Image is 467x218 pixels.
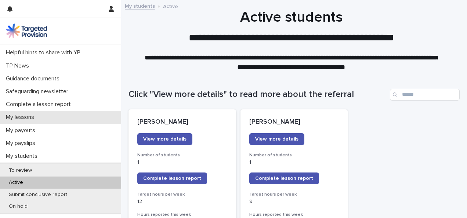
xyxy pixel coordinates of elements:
[125,1,155,10] a: My students
[249,212,339,218] h3: Hours reported this week
[3,167,38,174] p: To review
[249,199,339,205] p: 9
[3,153,43,160] p: My students
[137,199,227,205] p: 12
[137,159,227,166] p: 1
[249,172,319,184] a: Complete lesson report
[137,152,227,158] h3: Number of students
[255,137,298,142] span: View more details
[3,75,65,82] p: Guidance documents
[390,89,460,101] input: Search
[3,179,29,186] p: Active
[137,118,227,126] p: [PERSON_NAME]
[249,133,304,145] a: View more details
[249,118,339,126] p: [PERSON_NAME]
[249,159,339,166] p: 1
[6,23,47,38] img: M5nRWzHhSzIhMunXDL62
[137,133,192,145] a: View more details
[255,176,313,181] span: Complete lesson report
[3,192,73,198] p: Submit conclusive report
[163,2,178,10] p: Active
[3,62,35,69] p: TP News
[3,88,74,95] p: Safeguarding newsletter
[128,8,454,26] h1: Active students
[137,172,207,184] a: Complete lesson report
[128,89,387,100] h1: Click "View more details" to read more about the referral
[3,101,77,108] p: Complete a lesson report
[137,212,227,218] h3: Hours reported this week
[143,176,201,181] span: Complete lesson report
[249,152,339,158] h3: Number of students
[3,114,40,121] p: My lessons
[3,127,41,134] p: My payouts
[3,203,33,210] p: On hold
[143,137,187,142] span: View more details
[3,140,41,147] p: My payslips
[249,192,339,197] h3: Target hours per week
[137,192,227,197] h3: Target hours per week
[3,49,86,56] p: Helpful hints to share with YP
